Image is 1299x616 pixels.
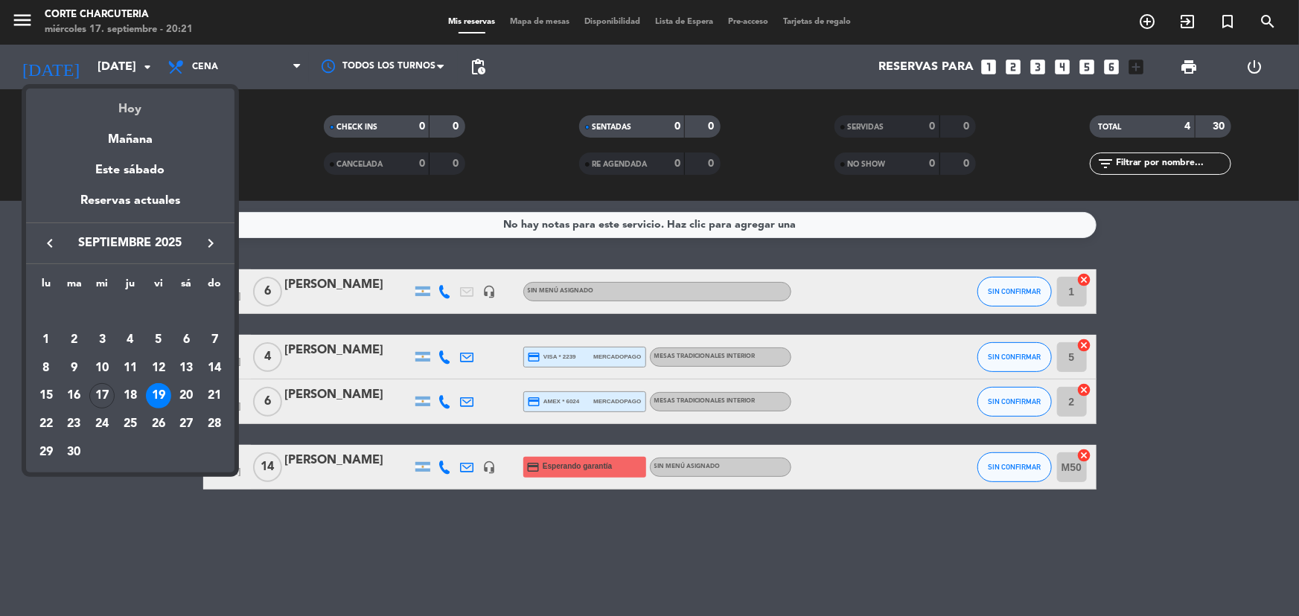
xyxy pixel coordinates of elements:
div: 22 [33,411,59,437]
td: 11 de septiembre de 2025 [116,354,144,382]
td: 27 de septiembre de 2025 [173,410,201,438]
td: 29 de septiembre de 2025 [32,438,60,466]
td: 17 de septiembre de 2025 [88,382,116,411]
div: 21 [202,383,227,408]
td: 7 de septiembre de 2025 [200,326,229,354]
div: 19 [146,383,171,408]
i: keyboard_arrow_left [41,234,59,252]
td: 13 de septiembre de 2025 [173,354,201,382]
td: 3 de septiembre de 2025 [88,326,116,354]
td: 12 de septiembre de 2025 [144,354,173,382]
div: 6 [173,327,199,353]
th: domingo [200,275,229,298]
div: 2 [62,327,87,353]
div: 17 [89,383,115,408]
div: 16 [62,383,87,408]
button: keyboard_arrow_right [197,234,224,253]
div: 9 [62,356,87,381]
td: 22 de septiembre de 2025 [32,410,60,438]
div: 18 [118,383,143,408]
td: 8 de septiembre de 2025 [32,354,60,382]
td: 5 de septiembre de 2025 [144,326,173,354]
div: 8 [33,356,59,381]
td: 28 de septiembre de 2025 [200,410,229,438]
td: 25 de septiembre de 2025 [116,410,144,438]
div: 1 [33,327,59,353]
button: keyboard_arrow_left [36,234,63,253]
th: martes [60,275,89,298]
i: keyboard_arrow_right [202,234,220,252]
div: 28 [202,411,227,437]
td: 30 de septiembre de 2025 [60,438,89,466]
div: 12 [146,356,171,381]
td: 10 de septiembre de 2025 [88,354,116,382]
div: 13 [173,356,199,381]
span: septiembre 2025 [63,234,197,253]
td: 2 de septiembre de 2025 [60,326,89,354]
div: 10 [89,356,115,381]
td: 16 de septiembre de 2025 [60,382,89,411]
div: 27 [173,411,199,437]
td: 23 de septiembre de 2025 [60,410,89,438]
div: 3 [89,327,115,353]
td: 6 de septiembre de 2025 [173,326,201,354]
td: 19 de septiembre de 2025 [144,382,173,411]
div: 5 [146,327,171,353]
th: viernes [144,275,173,298]
td: 21 de septiembre de 2025 [200,382,229,411]
td: 24 de septiembre de 2025 [88,410,116,438]
div: 20 [173,383,199,408]
td: 9 de septiembre de 2025 [60,354,89,382]
div: 15 [33,383,59,408]
div: Mañana [26,119,234,150]
div: 11 [118,356,143,381]
th: sábado [173,275,201,298]
div: 26 [146,411,171,437]
div: 30 [62,440,87,465]
div: Reservas actuales [26,191,234,222]
div: 23 [62,411,87,437]
div: 29 [33,440,59,465]
div: 7 [202,327,227,353]
td: 26 de septiembre de 2025 [144,410,173,438]
div: 14 [202,356,227,381]
th: miércoles [88,275,116,298]
th: lunes [32,275,60,298]
div: 4 [118,327,143,353]
td: 20 de septiembre de 2025 [173,382,201,411]
td: 4 de septiembre de 2025 [116,326,144,354]
td: SEP. [32,298,229,326]
td: 18 de septiembre de 2025 [116,382,144,411]
div: Este sábado [26,150,234,191]
td: 1 de septiembre de 2025 [32,326,60,354]
td: 15 de septiembre de 2025 [32,382,60,411]
div: Hoy [26,89,234,119]
div: 25 [118,411,143,437]
th: jueves [116,275,144,298]
div: 24 [89,411,115,437]
td: 14 de septiembre de 2025 [200,354,229,382]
